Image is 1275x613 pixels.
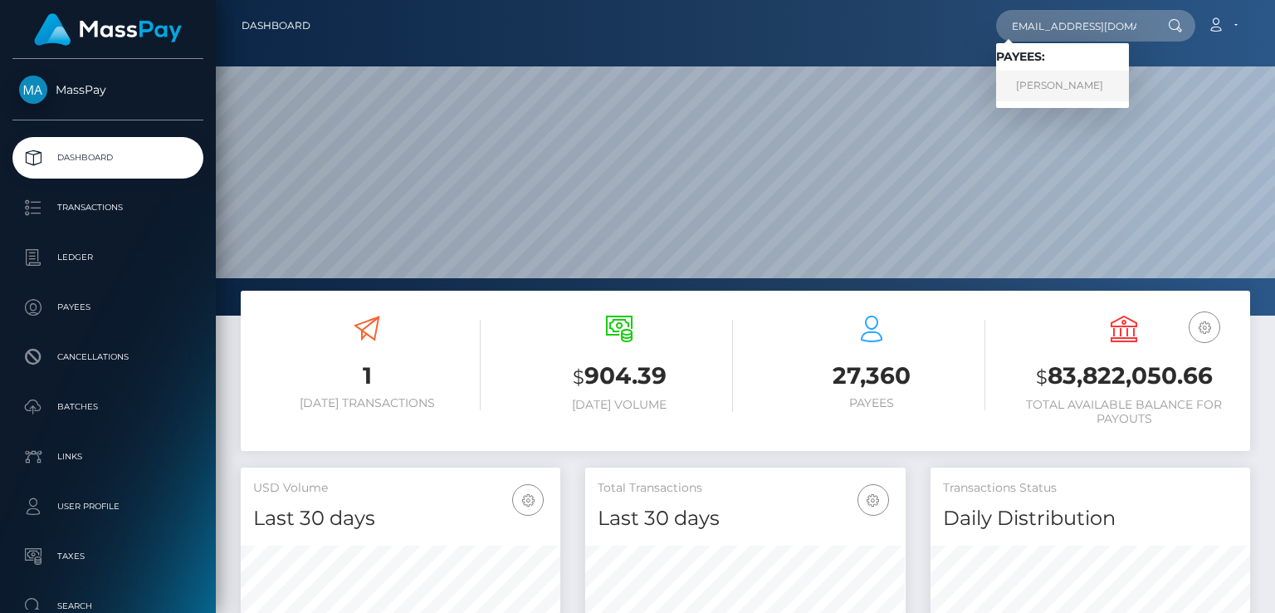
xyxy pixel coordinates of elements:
p: Taxes [19,544,197,569]
h4: Last 30 days [253,504,548,533]
a: Cancellations [12,336,203,378]
h4: Last 30 days [598,504,892,533]
h5: Total Transactions [598,480,892,497]
a: [PERSON_NAME] [996,71,1129,101]
h6: Total Available Balance for Payouts [1010,398,1238,426]
p: Cancellations [19,345,197,370]
img: MassPay [19,76,47,104]
a: Payees [12,287,203,328]
p: Links [19,444,197,469]
a: Transactions [12,187,203,228]
h6: [DATE] Volume [506,398,733,412]
img: MassPay Logo [34,13,182,46]
h3: 27,360 [758,360,985,392]
h5: USD Volume [253,480,548,497]
p: Ledger [19,245,197,270]
a: Dashboard [12,137,203,179]
h6: Payees [758,396,985,410]
p: Transactions [19,195,197,220]
a: Ledger [12,237,203,278]
a: Taxes [12,536,203,577]
span: MassPay [12,82,203,97]
p: Batches [19,395,197,419]
h4: Daily Distribution [943,504,1238,533]
h6: Payees: [996,50,1129,64]
input: Search... [996,10,1152,42]
small: $ [573,365,584,389]
p: Dashboard [19,145,197,170]
h6: [DATE] Transactions [253,396,481,410]
small: $ [1036,365,1048,389]
h3: 83,822,050.66 [1010,360,1238,394]
h3: 1 [253,360,481,392]
a: Batches [12,386,203,428]
h5: Transactions Status [943,480,1238,497]
p: User Profile [19,494,197,519]
p: Payees [19,295,197,320]
a: Links [12,436,203,478]
a: User Profile [12,486,203,527]
a: Dashboard [242,8,310,43]
h3: 904.39 [506,360,733,394]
